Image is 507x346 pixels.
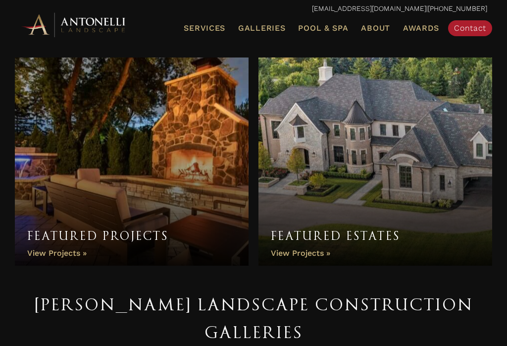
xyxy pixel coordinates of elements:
[448,20,492,36] a: Contact
[20,290,487,346] h1: [PERSON_NAME] Landscape Construction Galleries
[184,24,225,32] span: Services
[180,22,229,35] a: Services
[298,23,348,33] span: Pool & Spa
[238,23,285,33] span: Galleries
[294,22,352,35] a: Pool & Spa
[454,23,486,33] span: Contact
[20,11,129,38] img: Antonelli Horizontal Logo
[399,22,443,35] a: Awards
[428,4,487,12] a: [PHONE_NUMBER]
[403,23,439,33] span: Awards
[357,22,394,35] a: About
[361,24,390,32] span: About
[312,4,426,12] a: [EMAIL_ADDRESS][DOMAIN_NAME]
[20,2,487,15] p: |
[234,22,289,35] a: Galleries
